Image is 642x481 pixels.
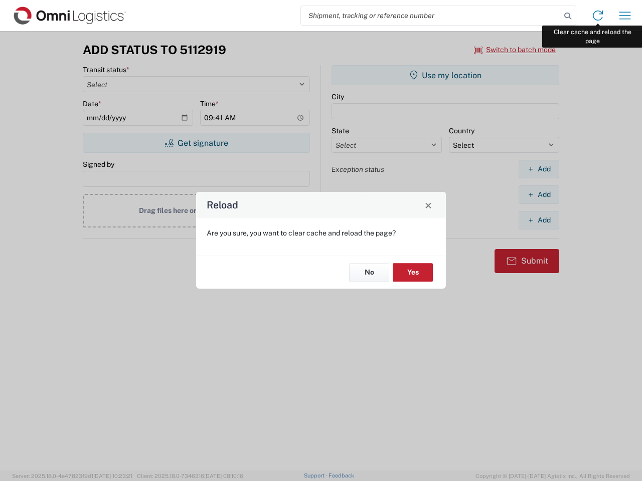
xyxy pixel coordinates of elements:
h4: Reload [207,198,238,212]
button: No [349,263,389,282]
button: Yes [393,263,433,282]
button: Close [421,198,435,212]
input: Shipment, tracking or reference number [301,6,561,25]
p: Are you sure, you want to clear cache and reload the page? [207,228,435,237]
